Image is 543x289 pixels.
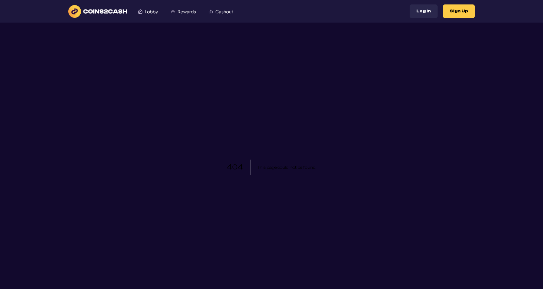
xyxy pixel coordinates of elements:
img: logo text [68,5,127,18]
button: Log In [410,4,438,18]
span: Lobby [145,9,158,14]
img: Rewards [171,9,175,14]
h1: 404 [227,160,251,175]
a: Cashout [202,5,239,17]
img: Lobby [138,9,143,14]
img: Cashout [209,9,213,14]
h2: This page could not be found . [257,163,316,172]
span: Rewards [178,9,196,14]
a: Rewards [164,5,202,17]
button: Sign Up [443,4,475,18]
a: Lobby [132,5,164,17]
span: Cashout [215,9,233,14]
